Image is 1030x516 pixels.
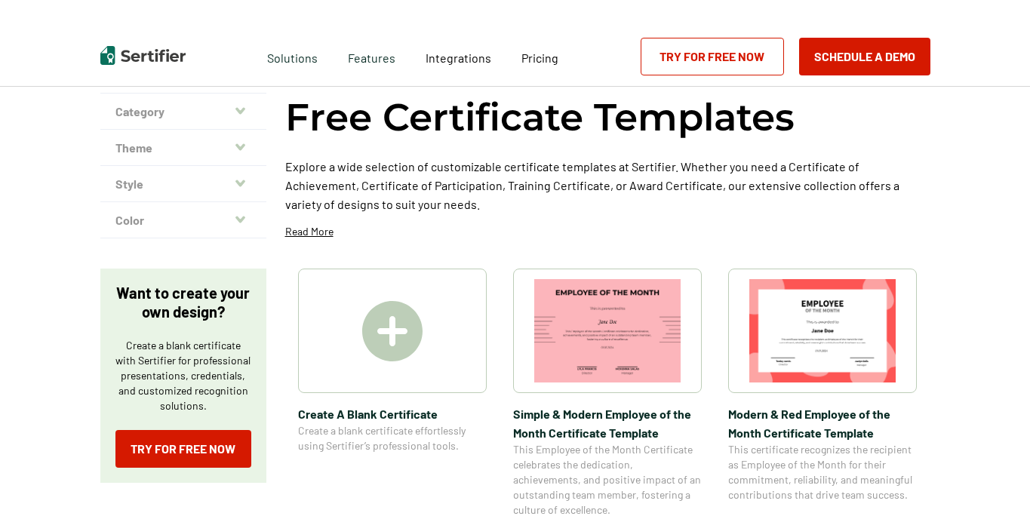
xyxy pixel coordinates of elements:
p: Read More [285,224,334,239]
a: Try for Free Now [115,430,251,468]
span: Pricing [521,51,558,65]
button: Style [100,166,266,202]
button: Color [100,202,266,238]
p: Create a blank certificate with Sertifier for professional presentations, credentials, and custom... [115,338,251,413]
a: Integrations [426,47,491,66]
img: Sertifier | Digital Credentialing Platform [100,46,186,65]
a: Try for Free Now [641,38,784,75]
span: This certificate recognizes the recipient as Employee of the Month for their commitment, reliabil... [728,442,917,502]
p: Explore a wide selection of customizable certificate templates at Sertifier. Whether you need a C... [285,157,930,213]
img: Create A Blank Certificate [362,301,423,361]
p: Want to create your own design? [115,284,251,321]
img: Simple & Modern Employee of the Month Certificate Template [534,279,681,382]
h1: Free Certificate Templates [285,93,795,142]
button: Theme [100,130,266,166]
span: Integrations [426,51,491,65]
span: Solutions [267,47,318,66]
img: Modern & Red Employee of the Month Certificate Template [749,279,896,382]
span: Modern & Red Employee of the Month Certificate Template [728,404,917,442]
span: Features [348,47,395,66]
a: Pricing [521,47,558,66]
span: Simple & Modern Employee of the Month Certificate Template [513,404,702,442]
span: Create A Blank Certificate [298,404,487,423]
button: Category [100,94,266,130]
span: Create a blank certificate effortlessly using Sertifier’s professional tools. [298,423,487,453]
